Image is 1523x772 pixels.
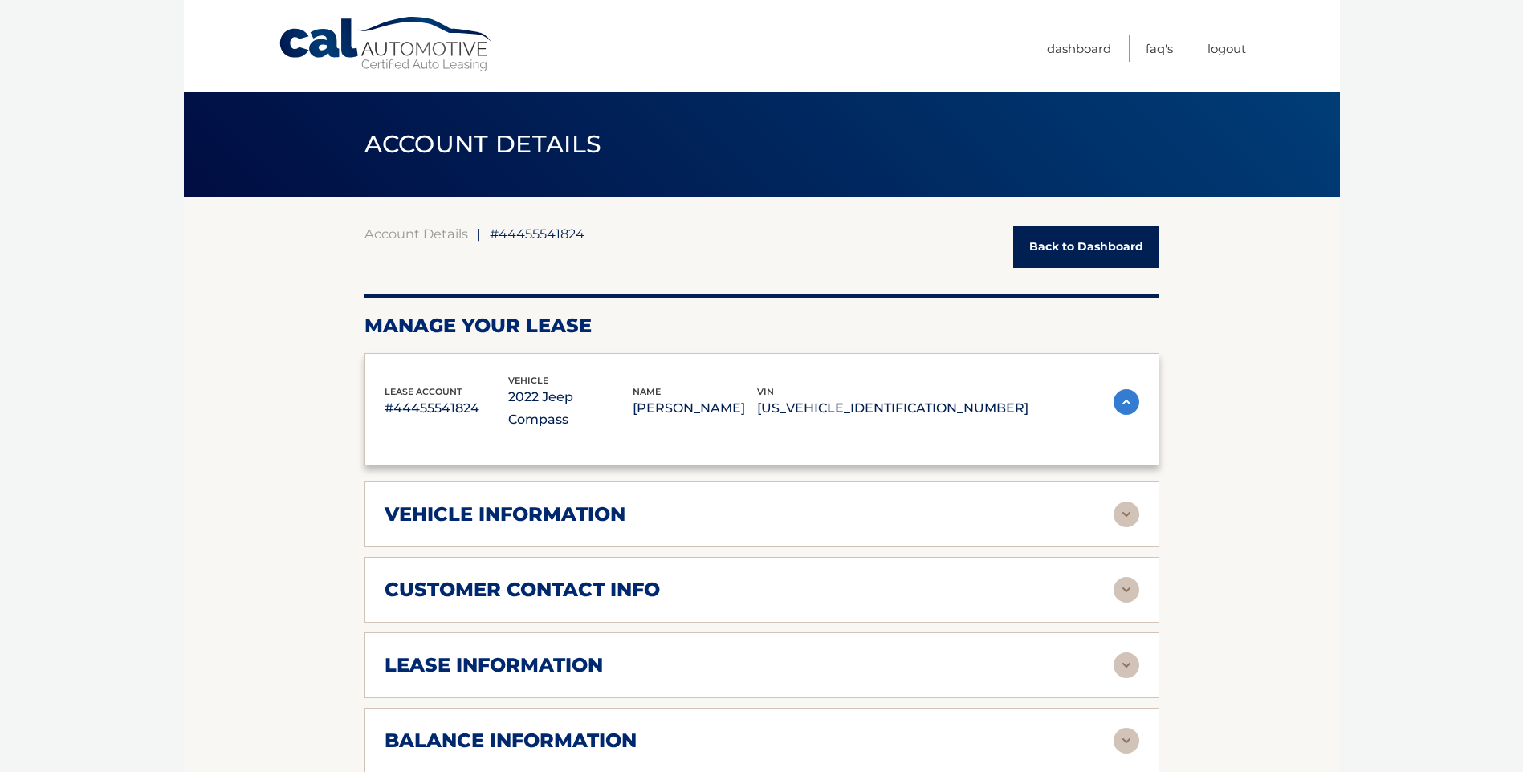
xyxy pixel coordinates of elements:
[1047,35,1111,62] a: Dashboard
[364,226,468,242] a: Account Details
[1146,35,1173,62] a: FAQ's
[477,226,481,242] span: |
[757,386,774,397] span: vin
[278,16,495,73] a: Cal Automotive
[385,729,637,753] h2: balance information
[1013,226,1159,268] a: Back to Dashboard
[385,386,462,397] span: lease account
[1114,389,1139,415] img: accordion-active.svg
[364,314,1159,338] h2: Manage Your Lease
[1114,502,1139,527] img: accordion-rest.svg
[1114,652,1139,678] img: accordion-rest.svg
[1207,35,1246,62] a: Logout
[1114,577,1139,603] img: accordion-rest.svg
[385,397,509,420] p: #44455541824
[757,397,1028,420] p: [US_VEHICLE_IDENTIFICATION_NUMBER]
[385,578,660,602] h2: customer contact info
[490,226,584,242] span: #44455541824
[633,386,661,397] span: name
[508,375,548,386] span: vehicle
[385,502,625,526] h2: vehicle information
[633,397,757,420] p: [PERSON_NAME]
[364,129,602,159] span: ACCOUNT DETAILS
[385,653,603,677] h2: lease information
[508,386,633,431] p: 2022 Jeep Compass
[1114,728,1139,754] img: accordion-rest.svg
